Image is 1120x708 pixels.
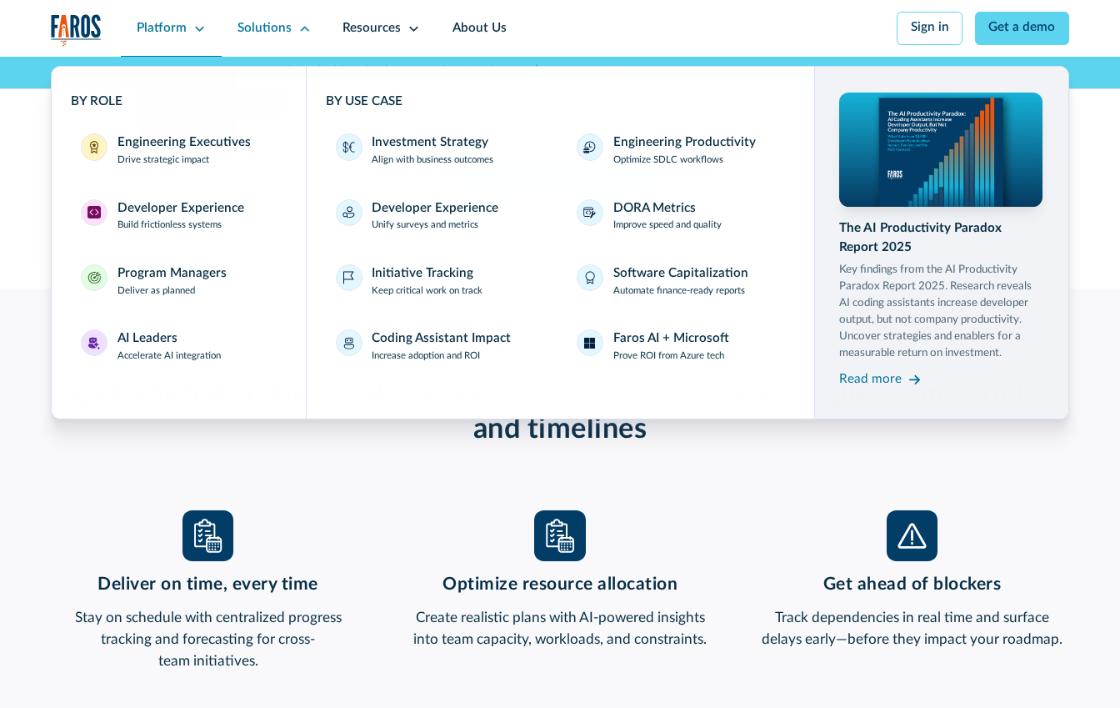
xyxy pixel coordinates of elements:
[613,153,723,167] p: Optimize SDLC workflows
[87,271,100,284] img: Program Managers
[613,284,745,298] p: Automate finance-ready reports
[645,575,677,593] strong: tion
[51,607,365,671] p: Stay on schedule with centralized progress tracking and forecasting for cross-team initiatives.
[117,133,251,153] div: Engineering Executives
[567,124,795,177] a: Engineering ProductivityOptimize SDLC workflows
[372,218,478,232] p: Unify surveys and metrics
[117,218,222,232] p: Build frictionless systems
[326,124,554,177] a: Investment StrategyAlign with business outcomes
[567,189,795,242] a: DORA MetricsImprove speed and quality
[372,264,473,284] div: Initiative Tracking
[87,337,100,349] img: AI Leaders
[71,124,287,177] a: Engineering ExecutivesEngineering ExecutivesDrive strategic impact
[887,510,937,561] img: alert icon
[975,12,1069,45] a: Get a demo
[117,199,244,218] div: Developer Experience
[755,574,1069,595] h3: Get ahead of blockers
[372,199,498,218] div: Developer Experience
[567,254,795,307] a: Software CapitalizationAutomate finance-ready reports
[839,370,902,389] div: Read more
[117,264,227,284] div: Program Managers
[372,349,480,363] p: Increase adoption and ROI
[839,219,1042,258] div: The AI Productivity Paradox Report 2025
[613,349,724,363] p: Prove ROI from Azure tech
[613,199,696,218] div: DORA Metrics
[326,320,554,373] a: Coding Assistant ImpactIncrease adoption and ROI
[51,57,1068,419] nav: Solutions
[613,264,748,284] div: Software Capitalization
[372,329,511,349] div: Coding Assistant Impact
[87,206,100,218] img: Developer Experience
[613,218,722,232] p: Improve speed and quality
[117,153,209,167] p: Drive strategic impact
[403,607,717,650] p: Create realistic plans with AI-powered insights into team capacity, workloads, and constraints.
[403,574,717,595] h3: Optimize resource alloca
[237,19,292,38] div: Solutions
[839,261,1042,361] p: Key findings from the AI Productivity Paradox Report 2025. Research reveals AI coding assistants ...
[71,254,287,307] a: Program ManagersProgram ManagersDeliver as planned
[87,141,100,153] img: Engineering Executives
[71,189,287,242] a: Developer ExperienceDeveloper ExperienceBuild frictionless systems
[372,133,488,153] div: Investment Strategy
[137,19,187,38] div: Platform
[51,574,365,595] h3: Deliver on time, every time
[755,607,1069,650] p: Track dependencies in real time and surface delays early—before they impact your roadmap.
[117,329,177,349] div: AI Leaders
[613,133,756,153] div: Engineering Productivity
[372,284,482,298] p: Keep critical work on track
[326,189,554,242] a: Developer ExperienceUnify surveys and metrics
[342,19,401,38] div: Resources
[71,320,287,373] a: AI LeadersAI LeadersAccelerate AI integration
[71,93,287,112] div: BY ROLE
[51,14,102,48] img: Logo of the analytics and reporting company Faros.
[326,254,554,307] a: Initiative TrackingKeep critical work on track
[372,153,493,167] p: Align with business outcomes
[117,349,221,363] p: Accelerate AI integration
[613,329,729,349] div: Faros AI + Microsoft
[117,284,195,298] p: Deliver as planned
[897,12,962,45] a: Sign in
[182,510,233,561] img: icon of clipboard and calendar
[51,14,102,48] a: home
[839,93,1042,393] a: The AI Productivity Paradox Report 2025Key findings from the AI Productivity Paradox Report 2025....
[326,93,795,112] div: BY USE CASE
[534,510,585,561] img: icon of clipboard and calendar
[567,320,795,373] a: Faros AI + MicrosoftProve ROI from Azure tech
